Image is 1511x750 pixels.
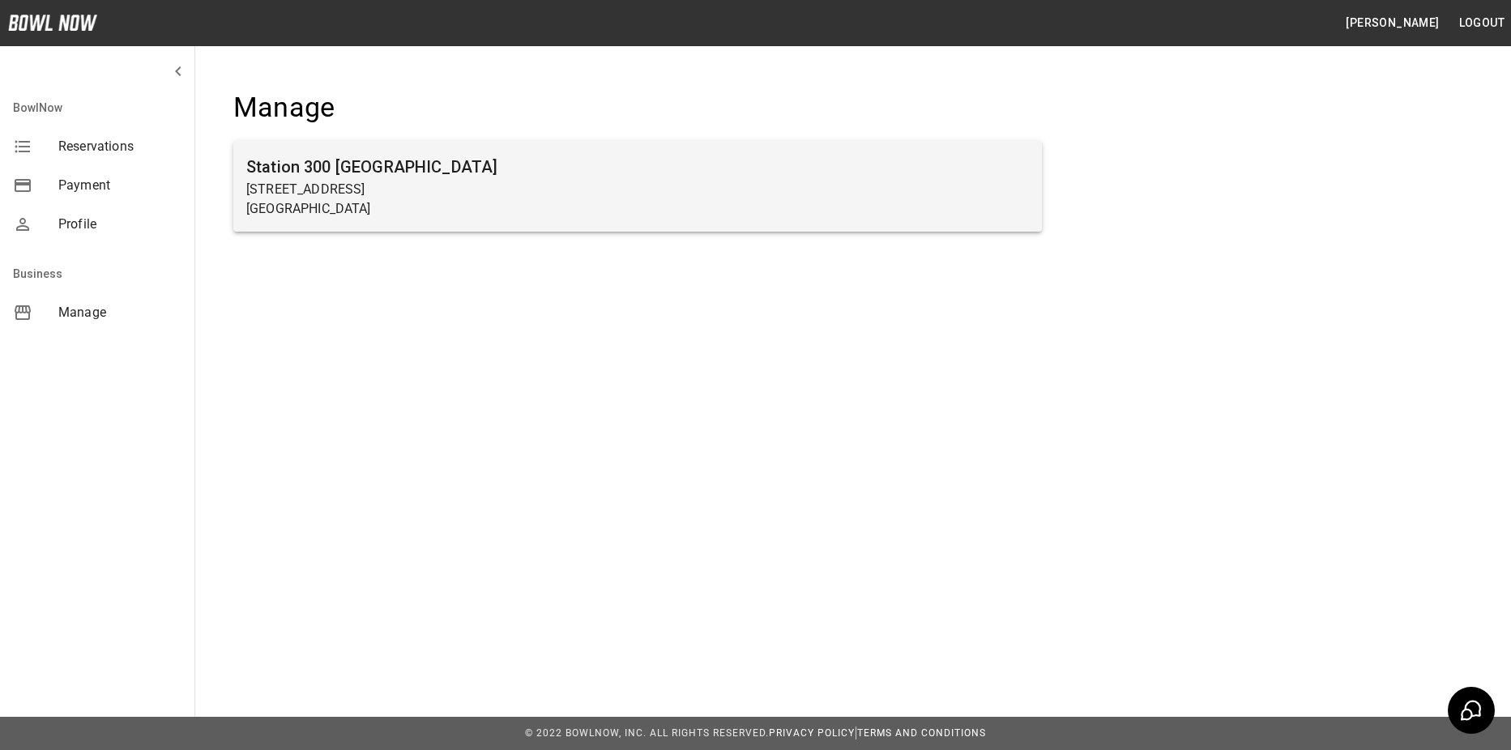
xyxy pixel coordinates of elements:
[769,727,855,739] a: Privacy Policy
[58,215,181,234] span: Profile
[58,176,181,195] span: Payment
[58,303,181,322] span: Manage
[1453,8,1511,38] button: Logout
[58,137,181,156] span: Reservations
[246,180,1029,199] p: [STREET_ADDRESS]
[246,154,1029,180] h6: Station 300 [GEOGRAPHIC_DATA]
[1339,8,1445,38] button: [PERSON_NAME]
[857,727,986,739] a: Terms and Conditions
[525,727,769,739] span: © 2022 BowlNow, Inc. All Rights Reserved.
[8,15,97,31] img: logo
[246,199,1029,219] p: [GEOGRAPHIC_DATA]
[233,91,1042,125] h4: Manage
